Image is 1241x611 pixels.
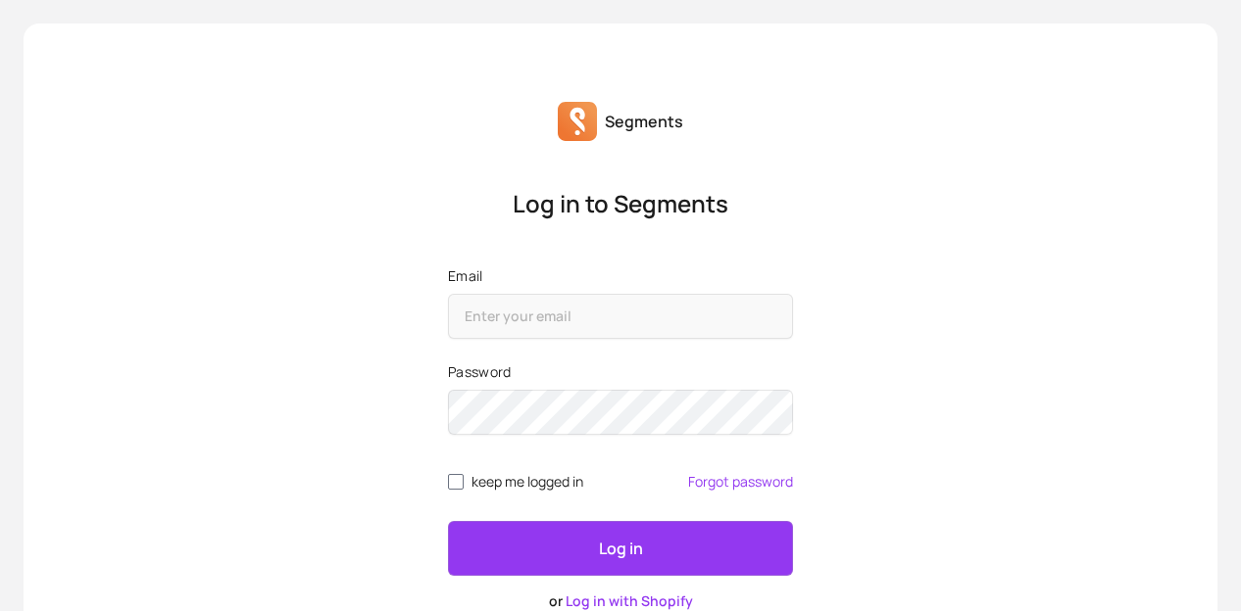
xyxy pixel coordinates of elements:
[688,474,793,490] a: Forgot password
[566,591,693,610] a: Log in with Shopify
[448,390,793,435] input: Password
[448,294,793,339] input: Email
[472,474,583,490] span: keep me logged in
[448,362,793,382] label: Password
[448,521,793,576] button: Log in
[448,591,793,611] p: or
[599,537,643,560] p: Log in
[605,110,683,133] p: Segments
[448,188,793,219] p: Log in to Segments
[448,266,793,286] label: Email
[448,474,464,490] input: remember me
